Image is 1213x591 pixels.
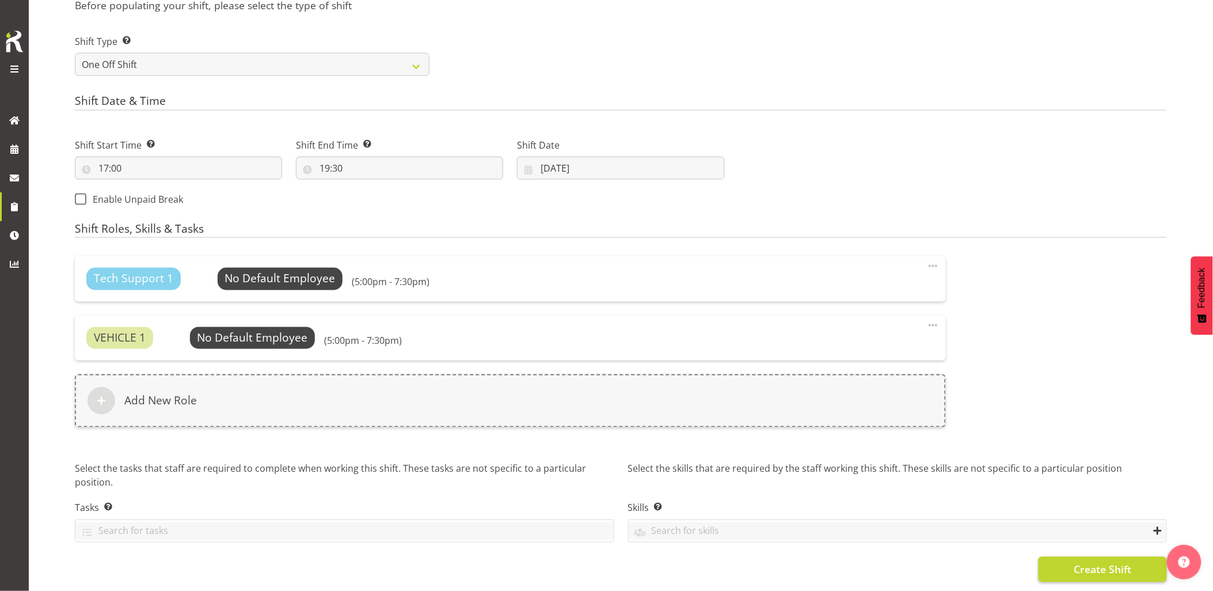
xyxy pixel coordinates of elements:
p: Select the tasks that staff are required to complete when working this shift. These tasks are not... [75,462,614,492]
span: Feedback [1197,268,1207,308]
h4: Shift Roles, Skills & Tasks [75,222,1167,238]
span: VEHICLE 1 [94,330,146,347]
label: Shift End Time [296,138,503,152]
span: Create Shift [1074,562,1131,577]
input: Search for skills [629,522,1167,540]
button: Create Shift [1039,557,1167,582]
label: Shift Type [75,35,429,48]
span: No Default Employee [197,330,307,346]
label: Shift Date [517,138,724,152]
img: help-xxl-2.png [1178,556,1190,568]
h6: (5:00pm - 7:30pm) [324,335,402,347]
h4: Shift Date & Time [75,94,1167,111]
span: Tech Support 1 [94,271,173,287]
h6: (5:00pm - 7:30pm) [352,276,429,288]
button: Feedback - Show survey [1191,256,1213,335]
input: Click to select... [517,157,724,180]
input: Click to select... [296,157,503,180]
label: Skills [628,501,1168,515]
img: Rosterit icon logo [3,29,26,54]
label: Tasks [75,501,614,515]
input: Click to select... [75,157,282,180]
span: Enable Unpaid Break [86,194,183,205]
input: Search for tasks [75,522,614,540]
label: Shift Start Time [75,138,282,152]
p: Select the skills that are required by the staff working this shift. These skills are not specifi... [628,462,1168,492]
h6: Add New Role [124,394,197,408]
span: No Default Employee [225,271,335,286]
